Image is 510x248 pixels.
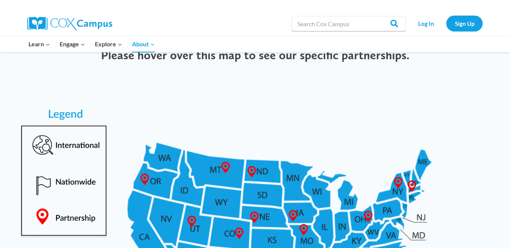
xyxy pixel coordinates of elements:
[409,16,483,31] nav: Secondary Navigation
[55,36,90,52] button: Child menu of Engage
[8,48,502,62] h3: Please hover over this map to see our specific partnerships.
[292,16,406,31] input: Search Cox Campus
[409,16,442,31] a: Log In
[24,36,55,52] button: Child menu of Learn
[446,16,483,31] a: Sign Up
[27,17,112,30] img: Cox Campus
[127,36,160,52] button: Child menu of About
[90,36,127,52] button: Child menu of Explore
[24,36,159,52] nav: Primary Navigation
